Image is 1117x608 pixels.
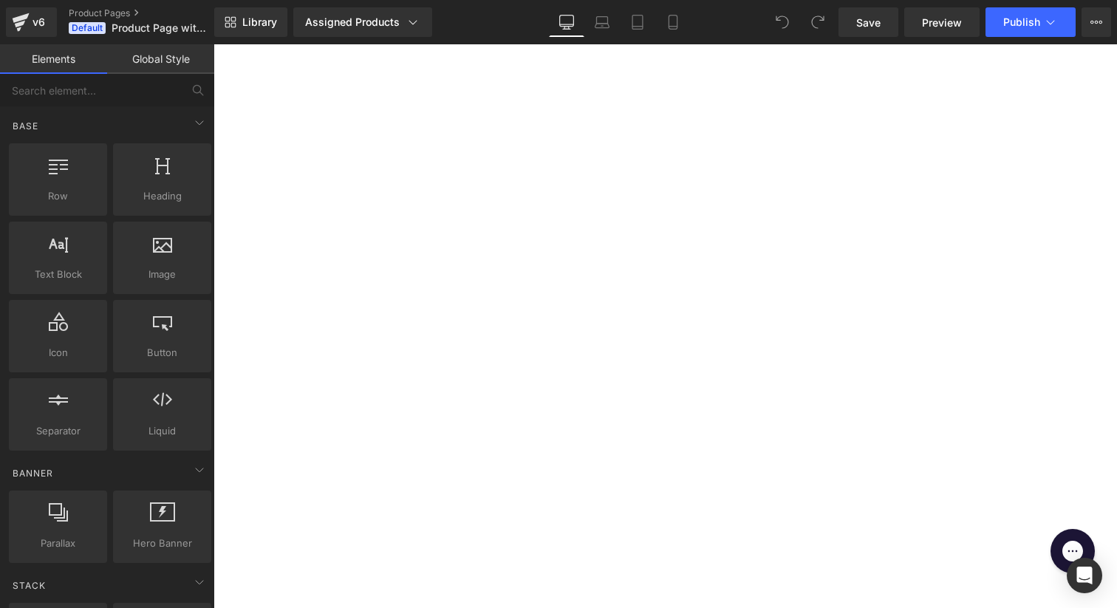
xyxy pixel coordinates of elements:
[904,7,980,37] a: Preview
[655,7,691,37] a: Mobile
[11,119,40,133] span: Base
[768,7,797,37] button: Undo
[830,479,889,534] iframe: Gorgias live chat messenger
[13,267,103,282] span: Text Block
[803,7,833,37] button: Redo
[922,15,962,30] span: Preview
[1003,16,1040,28] span: Publish
[6,7,57,37] a: v6
[214,7,287,37] a: New Library
[117,345,207,361] span: Button
[69,22,106,34] span: Default
[13,345,103,361] span: Icon
[13,536,103,551] span: Parallax
[549,7,584,37] a: Desktop
[13,423,103,439] span: Separator
[117,267,207,282] span: Image
[69,7,239,19] a: Product Pages
[117,536,207,551] span: Hero Banner
[30,13,48,32] div: v6
[584,7,620,37] a: Laptop
[117,188,207,204] span: Heading
[13,188,103,204] span: Row
[11,578,47,592] span: Stack
[1067,558,1102,593] div: Open Intercom Messenger
[856,15,881,30] span: Save
[11,466,55,480] span: Banner
[107,44,214,74] a: Global Style
[242,16,277,29] span: Library
[620,7,655,37] a: Tablet
[117,423,207,439] span: Liquid
[1082,7,1111,37] button: More
[986,7,1076,37] button: Publish
[305,15,420,30] div: Assigned Products
[112,22,211,34] span: Product Page with storefront widget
